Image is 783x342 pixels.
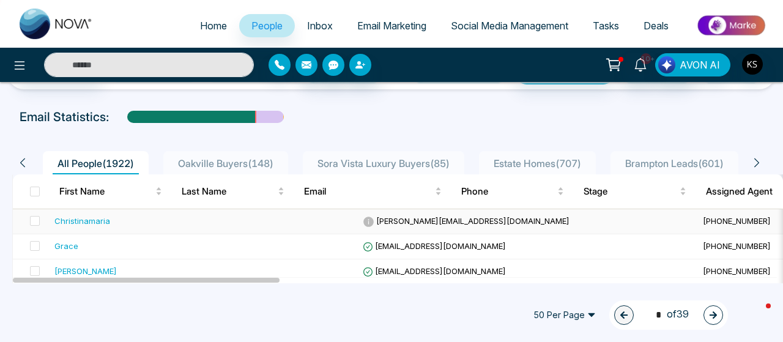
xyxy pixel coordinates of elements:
div: [PERSON_NAME] [54,265,117,277]
button: AVON AI [655,53,730,76]
span: Sora Vista Luxury Buyers ( 85 ) [313,157,455,169]
span: Tasks [593,20,619,32]
span: All People ( 1922 ) [53,157,139,169]
img: Market-place.gif [687,12,776,39]
a: Home [188,14,239,37]
a: Deals [631,14,681,37]
div: Grace [54,240,78,252]
a: Social Media Management [439,14,581,37]
span: Home [200,20,227,32]
span: [PHONE_NUMBER] [703,216,771,226]
span: First Name [59,184,153,199]
th: Phone [451,174,574,209]
span: 50 Per Page [525,305,604,325]
span: Last Name [182,184,275,199]
a: Inbox [295,14,345,37]
span: Brampton Leads ( 601 ) [620,157,729,169]
a: People [239,14,295,37]
a: Email Marketing [345,14,439,37]
span: [PHONE_NUMBER] [703,266,771,276]
th: First Name [50,174,172,209]
span: [EMAIL_ADDRESS][DOMAIN_NAME] [363,266,506,276]
div: Christinamaria [54,215,110,227]
img: Nova CRM Logo [20,9,93,39]
img: User Avatar [742,54,763,75]
span: Social Media Management [451,20,568,32]
span: [EMAIL_ADDRESS][DOMAIN_NAME] [363,241,506,251]
span: Inbox [307,20,333,32]
span: Estate Homes ( 707 ) [489,157,586,169]
span: Phone [461,184,555,199]
span: People [251,20,283,32]
th: Stage [574,174,696,209]
span: Stage [584,184,677,199]
span: Email Marketing [357,20,426,32]
img: Lead Flow [658,56,675,73]
p: Email Statistics: [20,108,109,126]
span: Email [304,184,432,199]
span: of 39 [648,307,689,323]
span: [PHONE_NUMBER] [703,241,771,251]
span: AVON AI [680,58,720,72]
th: Last Name [172,174,294,209]
span: 10+ [640,53,651,64]
iframe: Intercom live chat [741,300,771,330]
span: Deals [644,20,669,32]
a: Tasks [581,14,631,37]
span: [PERSON_NAME][EMAIL_ADDRESS][DOMAIN_NAME] [363,216,570,226]
th: Email [294,174,451,209]
a: 10+ [626,53,655,75]
span: Oakville Buyers ( 148 ) [173,157,278,169]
